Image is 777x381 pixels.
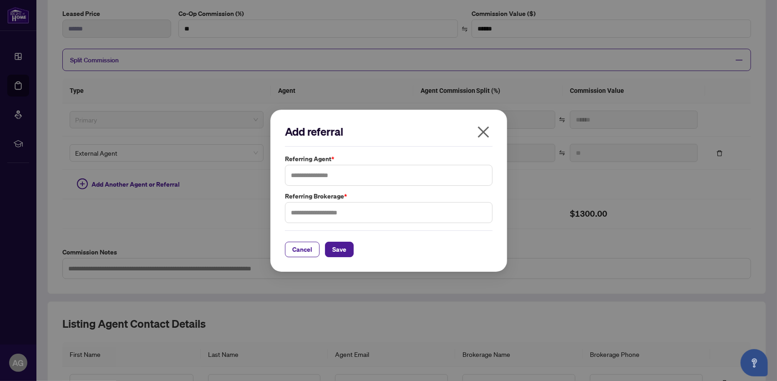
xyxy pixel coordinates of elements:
[285,241,320,257] button: Cancel
[285,124,493,139] h2: Add referral
[476,125,491,139] span: close
[292,242,312,256] span: Cancel
[741,349,768,376] button: Open asap
[285,154,493,164] label: Referring Agent
[332,242,346,256] span: Save
[325,241,354,257] button: Save
[285,191,493,201] label: Referring Brokerage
